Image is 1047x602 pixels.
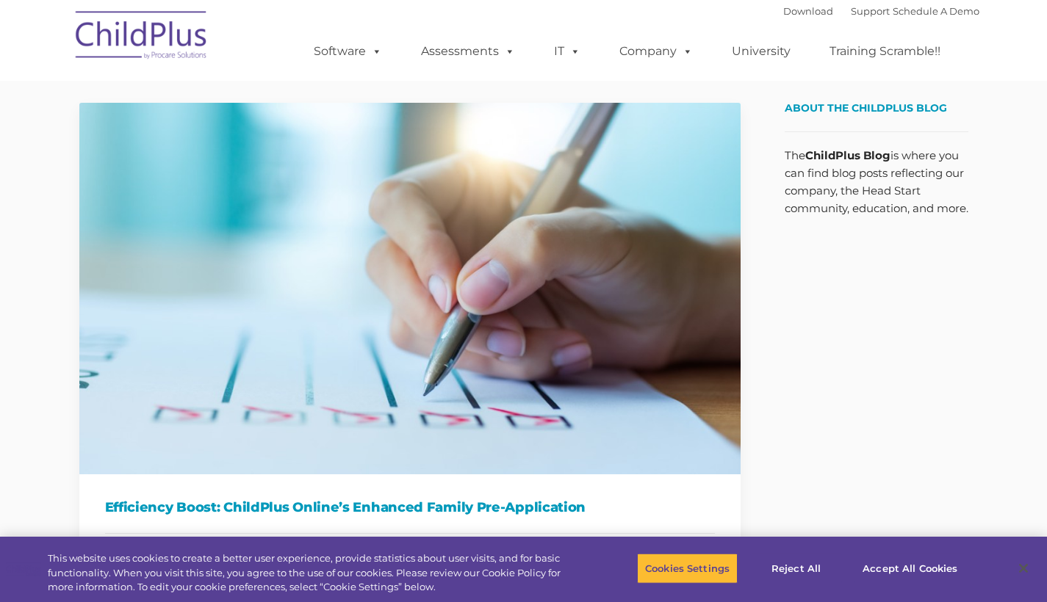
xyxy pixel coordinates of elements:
[851,5,890,17] a: Support
[783,5,979,17] font: |
[406,37,530,66] a: Assessments
[105,496,715,518] h1: Efficiency Boost: ChildPlus Online’s Enhanced Family Pre-Application
[750,553,842,584] button: Reject All
[805,148,891,162] strong: ChildPlus Blog
[605,37,708,66] a: Company
[893,5,979,17] a: Schedule A Demo
[539,37,595,66] a: IT
[854,553,965,584] button: Accept All Cookies
[299,37,397,66] a: Software
[785,147,968,217] p: The is where you can find blog posts reflecting our company, the Head Start community, education,...
[68,1,215,74] img: ChildPlus by Procare Solutions
[815,37,955,66] a: Training Scramble!!
[785,101,947,115] span: About the ChildPlus Blog
[783,5,833,17] a: Download
[717,37,805,66] a: University
[1007,552,1040,584] button: Close
[48,551,576,595] div: This website uses cookies to create a better user experience, provide statistics about user visit...
[79,103,741,474] img: Efficiency Boost: ChildPlus Online's Enhanced Family Pre-Application Process - Streamlining Appli...
[637,553,738,584] button: Cookies Settings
